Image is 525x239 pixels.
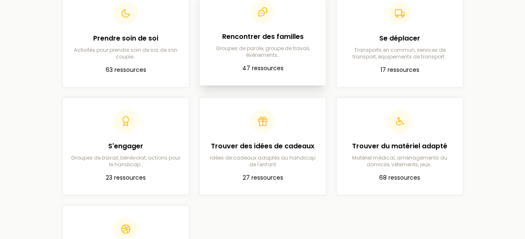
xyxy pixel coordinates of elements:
[62,97,189,195] a: S'engagerGroupes de travail, bénévolat, actions pour le handicap…23 ressources
[336,97,463,195] a: Trouver du matériel adaptéMatériel médical, aménagements du domicile, vêtements, jeux…68 ressources
[206,155,319,168] p: Idées de cadeaux adaptés au handicap de l'enfant
[343,173,456,183] p: 68 ressources
[69,47,182,60] p: Activités pour prendre soin de soi, de son couple…
[206,64,319,74] p: 47 ressources
[206,141,319,151] h2: Trouver des idées de cadeaux
[343,155,456,168] p: Matériel médical, aménagements du domicile, vêtements, jeux…
[206,32,319,42] h2: Rencontrer des familles
[206,173,319,183] p: 27 ressources
[69,65,182,75] p: 63 ressources
[199,97,326,195] a: Trouver des idées de cadeauxIdées de cadeaux adaptés au handicap de l'enfant27 ressources
[69,155,182,168] p: Groupes de travail, bénévolat, actions pour le handicap…
[343,65,456,75] p: 17 ressources
[69,141,182,151] h2: S'engager
[343,141,456,151] h2: Trouver du matériel adapté
[343,33,456,43] h2: Se déplacer
[206,45,319,58] p: Groupes de parole, groupe de travail, événements…
[69,173,182,183] p: 23 ressources
[69,33,182,43] h2: Prendre soin de soi
[343,47,456,60] p: Transports en commun, services de transport, équipements de transport…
